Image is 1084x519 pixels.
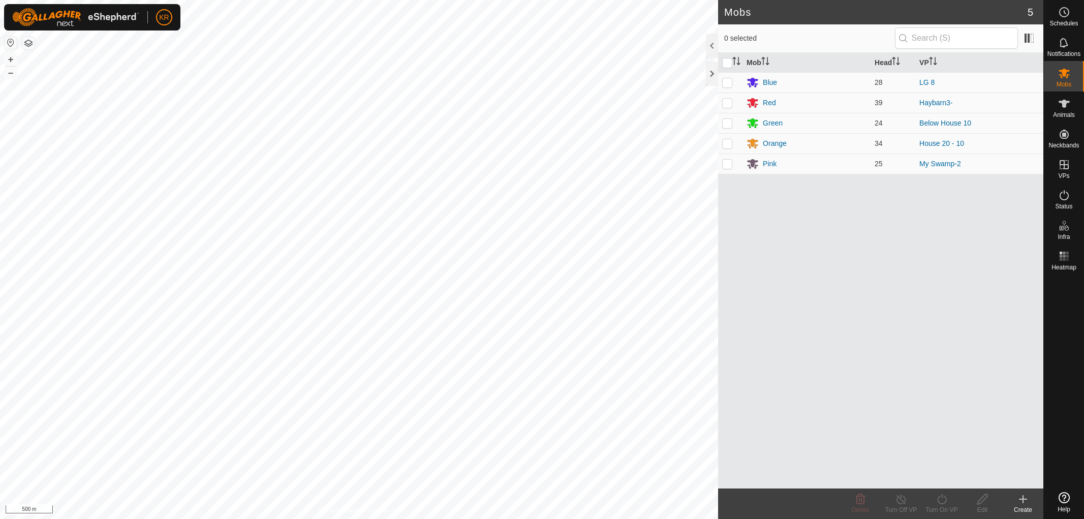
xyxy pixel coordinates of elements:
[929,58,937,67] p-sorticon: Activate to sort
[5,37,17,49] button: Reset Map
[892,58,900,67] p-sorticon: Activate to sort
[742,53,871,73] th: Mob
[159,12,169,23] span: KR
[921,505,962,514] div: Turn On VP
[1053,112,1075,118] span: Animals
[319,506,357,515] a: Privacy Policy
[919,78,935,86] a: LG 8
[1057,81,1071,87] span: Mobs
[761,58,769,67] p-sorticon: Activate to sort
[919,99,952,107] a: Haybarn3-
[1058,173,1069,179] span: VPs
[875,99,883,107] span: 39
[1049,20,1078,26] span: Schedules
[369,506,399,515] a: Contact Us
[871,53,915,73] th: Head
[1058,234,1070,240] span: Infra
[12,8,139,26] img: Gallagher Logo
[763,138,787,149] div: Orange
[5,53,17,66] button: +
[875,139,883,147] span: 34
[1058,506,1070,512] span: Help
[1048,142,1079,148] span: Neckbands
[915,53,1043,73] th: VP
[1055,203,1072,209] span: Status
[895,27,1018,49] input: Search (S)
[763,118,783,129] div: Green
[732,58,740,67] p-sorticon: Activate to sort
[1028,5,1033,20] span: 5
[763,98,776,108] div: Red
[852,506,870,513] span: Delete
[919,160,961,168] a: My Swamp-2
[1044,488,1084,516] a: Help
[875,119,883,127] span: 24
[5,67,17,79] button: –
[22,37,35,49] button: Map Layers
[962,505,1003,514] div: Edit
[763,159,777,169] div: Pink
[1047,51,1080,57] span: Notifications
[724,33,895,44] span: 0 selected
[919,119,971,127] a: Below House 10
[724,6,1028,18] h2: Mobs
[1051,264,1076,270] span: Heatmap
[1003,505,1043,514] div: Create
[881,505,921,514] div: Turn Off VP
[763,77,777,88] div: Blue
[875,78,883,86] span: 28
[919,139,964,147] a: House 20 - 10
[875,160,883,168] span: 25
